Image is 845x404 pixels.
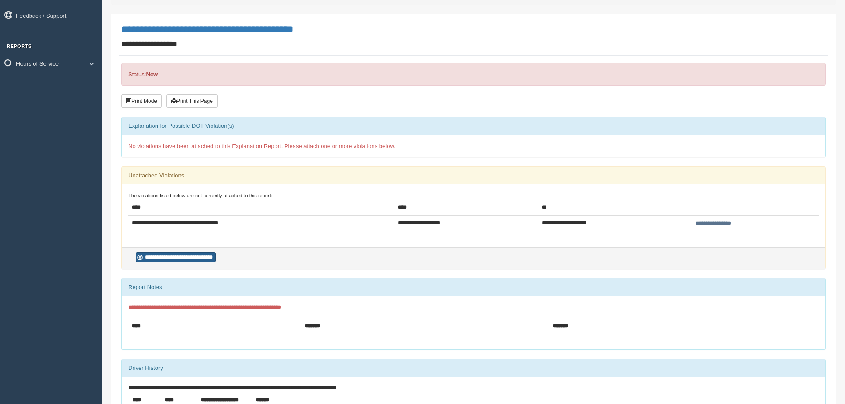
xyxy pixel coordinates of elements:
button: Print This Page [166,94,218,108]
div: Status: [121,63,826,86]
div: Driver History [122,359,825,377]
div: Explanation for Possible DOT Violation(s) [122,117,825,135]
span: No violations have been attached to this Explanation Report. Please attach one or more violations... [128,143,396,149]
small: The violations listed below are not currently attached to this report: [128,193,272,198]
div: Unattached Violations [122,167,825,184]
button: Print Mode [121,94,162,108]
strong: New [146,71,158,78]
div: Report Notes [122,278,825,296]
